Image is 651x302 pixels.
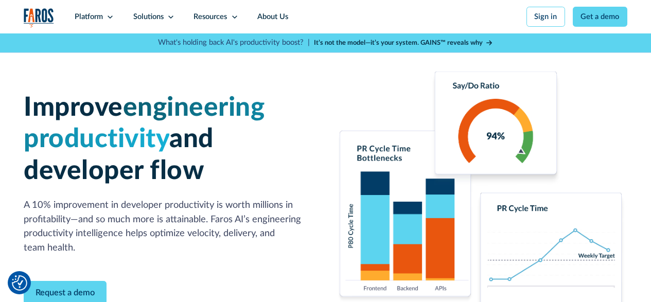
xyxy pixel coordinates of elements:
[24,8,54,28] img: Logo of the analytics and reporting company Faros.
[158,37,310,48] p: What's holding back AI's productivity boost? |
[573,7,627,27] a: Get a demo
[526,7,565,27] a: Sign in
[24,92,314,187] h1: Improve and developer flow
[193,11,227,23] div: Resources
[12,275,27,291] button: Cookie Settings
[12,275,27,291] img: Revisit consent button
[24,198,314,255] p: A 10% improvement in developer productivity is worth millions in profitability—and so much more i...
[314,38,493,48] a: It’s not the model—it’s your system. GAINS™ reveals why
[133,11,164,23] div: Solutions
[24,95,265,153] span: engineering productivity
[75,11,103,23] div: Platform
[24,8,54,28] a: home
[314,40,483,46] strong: It’s not the model—it’s your system. GAINS™ reveals why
